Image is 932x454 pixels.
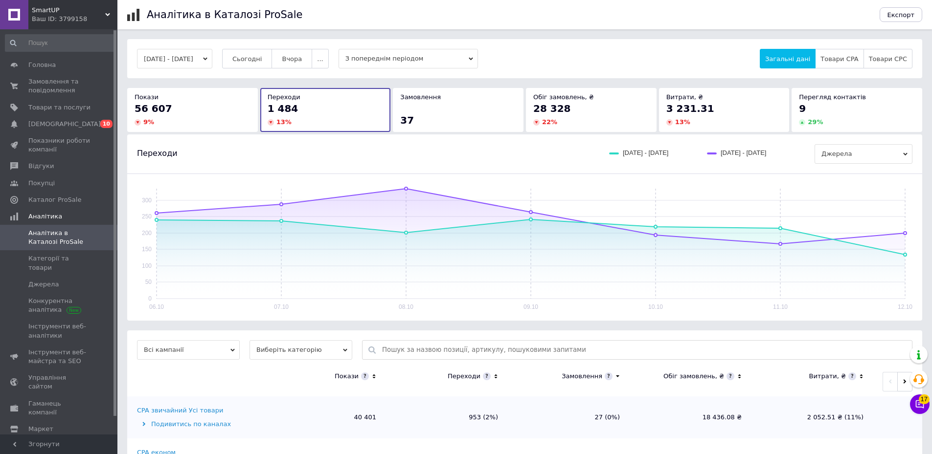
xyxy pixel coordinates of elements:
span: Вчора [282,55,302,63]
span: Товари CPC [869,55,907,63]
button: Загальні дані [760,49,816,68]
span: Товари та послуги [28,103,91,112]
text: 50 [145,279,152,285]
h1: Аналітика в Каталозі ProSale [147,9,302,21]
span: Покази [135,93,159,101]
td: 27 (0%) [508,396,630,438]
text: 250 [142,213,152,220]
span: [DEMOGRAPHIC_DATA] [28,120,101,129]
div: Покази [335,372,359,381]
div: Ваш ID: 3799158 [32,15,117,23]
text: 09.10 [523,303,538,310]
span: Головна [28,61,56,69]
td: 2 052.51 ₴ (11%) [751,396,873,438]
text: 07.10 [274,303,289,310]
text: 10.10 [648,303,663,310]
div: Обіг замовлень, ₴ [663,372,724,381]
div: CPA звичайний Усі товари [137,406,223,415]
span: 37 [400,114,414,126]
span: 13 % [276,118,292,126]
text: 150 [142,246,152,253]
span: 56 607 [135,103,172,114]
button: Експорт [880,7,923,22]
span: Сьогодні [232,55,262,63]
span: ... [317,55,323,63]
text: 0 [148,295,152,302]
div: Витрати, ₴ [809,372,846,381]
text: 08.10 [399,303,413,310]
button: Сьогодні [222,49,273,68]
button: Товари CPA [815,49,864,68]
text: 300 [142,197,152,204]
td: 953 (2%) [386,396,508,438]
text: 11.10 [773,303,788,310]
span: Витрати, ₴ [666,93,704,101]
span: Обіг замовлень, ₴ [533,93,594,101]
span: 13 % [675,118,690,126]
span: Перегляд контактів [799,93,866,101]
td: 18 436.08 ₴ [630,396,751,438]
button: Чат з покупцем17 [910,394,930,414]
span: 28 328 [533,103,571,114]
input: Пошук за назвою позиції, артикулу, пошуковими запитами [382,341,907,359]
span: 22 % [542,118,557,126]
span: 17 [919,394,930,404]
span: Аналітика в Каталозі ProSale [28,229,91,246]
span: 9 [799,103,806,114]
span: Показники роботи компанії [28,136,91,154]
button: Вчора [272,49,312,68]
span: 10 [100,120,113,128]
span: Товари CPA [820,55,858,63]
div: Переходи [448,372,480,381]
span: SmartUP [32,6,105,15]
span: Всі кампанії [137,340,240,360]
span: Категорії та товари [28,254,91,272]
span: 9 % [143,118,154,126]
text: 12.10 [898,303,912,310]
text: 200 [142,230,152,237]
div: Замовлення [562,372,602,381]
button: Товари CPC [864,49,912,68]
input: Пошук [5,34,115,52]
span: Каталог ProSale [28,195,81,204]
span: З попереднім періодом [339,49,478,68]
span: Переходи [137,148,178,159]
span: Джерела [28,280,59,289]
span: 1 484 [268,103,298,114]
span: Маркет [28,425,53,433]
text: 06.10 [149,303,164,310]
span: Інструменти веб-аналітики [28,322,91,340]
span: Переходи [268,93,300,101]
button: [DATE] - [DATE] [137,49,212,68]
span: Аналітика [28,212,62,221]
button: ... [312,49,328,68]
span: Конкурентна аналітика [28,297,91,314]
div: Подивитись по каналах [137,420,262,429]
span: 3 231.31 [666,103,714,114]
span: Управління сайтом [28,373,91,391]
text: 100 [142,262,152,269]
span: Виберіть категорію [250,340,352,360]
td: 40 401 [264,396,386,438]
span: Загальні дані [765,55,810,63]
span: Замовлення та повідомлення [28,77,91,95]
span: Замовлення [400,93,441,101]
span: Інструменти веб-майстра та SEO [28,348,91,366]
span: Гаманець компанії [28,399,91,417]
span: Джерела [815,144,912,164]
span: Відгуки [28,162,54,171]
span: 29 % [808,118,823,126]
span: Покупці [28,179,55,188]
span: Експорт [887,11,915,19]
